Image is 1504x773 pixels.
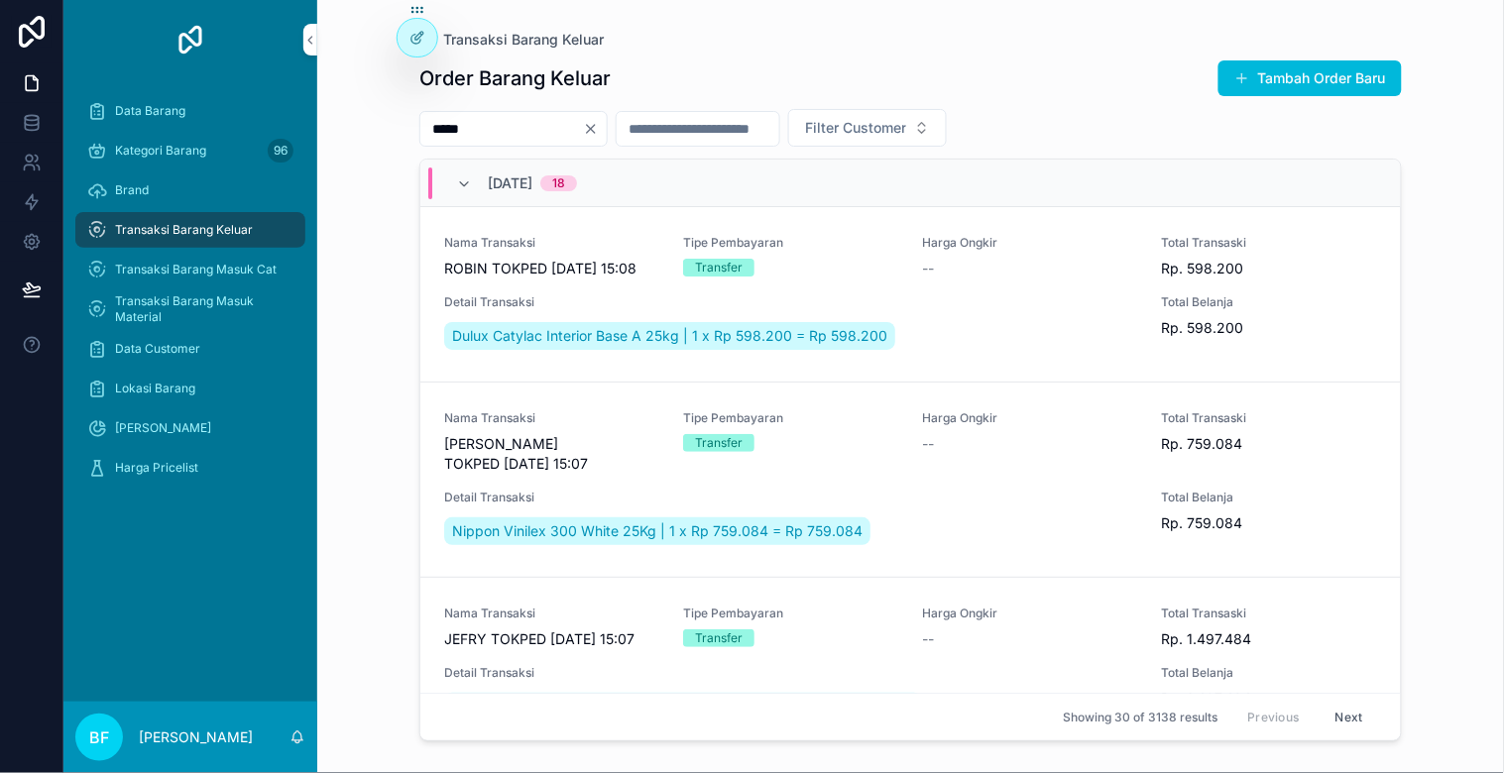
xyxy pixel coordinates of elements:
div: 18 [552,175,565,191]
span: Rp. 598.200 [1162,259,1377,278]
span: Lokasi Barang [115,381,195,396]
span: Transaksi Barang Keluar [115,222,253,238]
span: Nama Transaksi [444,410,659,426]
div: Transfer [695,629,743,647]
span: [PERSON_NAME] [115,420,211,436]
a: Lokasi Barang [75,371,305,406]
span: Data Customer [115,341,200,357]
a: Transaksi Barang Masuk Material [75,291,305,327]
div: 96 [268,139,293,163]
a: Dulux Catylac Interior Base A 25kg | 1 x Rp 598.200 = Rp 598.200 [444,322,895,350]
button: Clear [583,121,607,137]
span: Nama Transaksi [444,606,659,621]
span: Total Transaski [1162,235,1377,251]
a: Nippon Vinilex 300 White 25Kg | 1 x Rp 759.084 = Rp 759.084 [444,517,870,545]
span: -- [923,629,935,649]
span: Filter Customer [805,118,906,138]
span: Showing 30 of 3138 results [1063,710,1217,725]
span: [DATE] [488,173,532,193]
div: Transfer [695,434,743,452]
span: Harga Ongkir [923,410,1138,426]
a: Brand [75,172,305,208]
span: Detail Transaksi [444,665,1138,681]
span: Dulux Catylac Interior Base A 25kg | 1 x Rp 598.200 = Rp 598.200 [452,326,887,346]
span: Brand [115,182,149,198]
span: Transaksi Barang Masuk Cat [115,262,277,277]
span: -- [923,259,935,278]
div: scrollable content [63,79,317,511]
span: Total Belanja [1162,665,1377,681]
span: Harga Ongkir [923,235,1138,251]
span: Rp. 759.084 [1162,434,1377,454]
span: Rp. 598.200 [1162,318,1377,338]
span: Tipe Pembayaran [683,606,898,621]
span: Detail Transaksi [444,490,1138,505]
span: Total Transaski [1162,606,1377,621]
span: Total Belanja [1162,490,1377,505]
a: Nama TransaksiROBIN TOKPED [DATE] 15:08Tipe PembayaranTransferHarga Ongkir--Total TransaskiRp. 59... [420,207,1401,383]
span: ROBIN TOKPED [DATE] 15:08 [444,259,659,278]
button: Next [1322,702,1377,732]
span: Kategori Barang [115,143,206,159]
a: Nama Transaksi[PERSON_NAME] TOKPED [DATE] 15:07Tipe PembayaranTransferHarga Ongkir--Total Transas... [420,383,1401,578]
button: Select Button [788,109,947,147]
span: Rp. 759.084 [1162,513,1377,533]
span: BF [89,725,109,749]
a: Kategori Barang96 [75,133,305,168]
a: [PERSON_NAME] [75,410,305,446]
div: Transfer [695,259,743,276]
span: Transaksi Barang Keluar [443,30,604,50]
img: App logo [174,24,206,55]
span: Tipe Pembayaran [683,410,898,426]
button: Tambah Order Baru [1218,60,1402,96]
p: [PERSON_NAME] [139,727,253,747]
span: Tipe Pembayaran [683,235,898,251]
span: Detail Transaksi [444,294,1138,310]
span: Harga Ongkir [923,606,1138,621]
span: Nippon Vinilex 300 White 25Kg | 1 x Rp 759.084 = Rp 759.084 [452,521,863,541]
span: Rp. 1.497.484 [1162,689,1377,709]
span: Transaksi Barang Masuk Material [115,293,286,325]
span: -- [923,434,935,454]
span: Total Belanja [1162,294,1377,310]
a: Nama TransaksiJEFRY TOKPED [DATE] 15:07Tipe PembayaranTransferHarga Ongkir--Total TransaskiRp. 1.... [420,578,1401,753]
span: Data Barang [115,103,185,119]
span: [PERSON_NAME] TOKPED [DATE] 15:07 [444,434,659,474]
a: Transaksi Barang Keluar [419,30,604,50]
span: Rp. 1.497.484 [1162,629,1377,649]
a: Harga Pricelist [75,450,305,486]
a: Transaksi Barang Keluar [75,212,305,248]
span: Total Transaski [1162,410,1377,426]
a: Data Barang [75,93,305,129]
a: Data Customer [75,331,305,367]
span: JEFRY TOKPED [DATE] 15:07 [444,629,659,649]
span: Nama Transaksi [444,235,659,251]
a: Transaksi Barang Masuk Cat [75,252,305,287]
h1: Order Barang Keluar [419,64,611,92]
span: Harga Pricelist [115,460,198,476]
